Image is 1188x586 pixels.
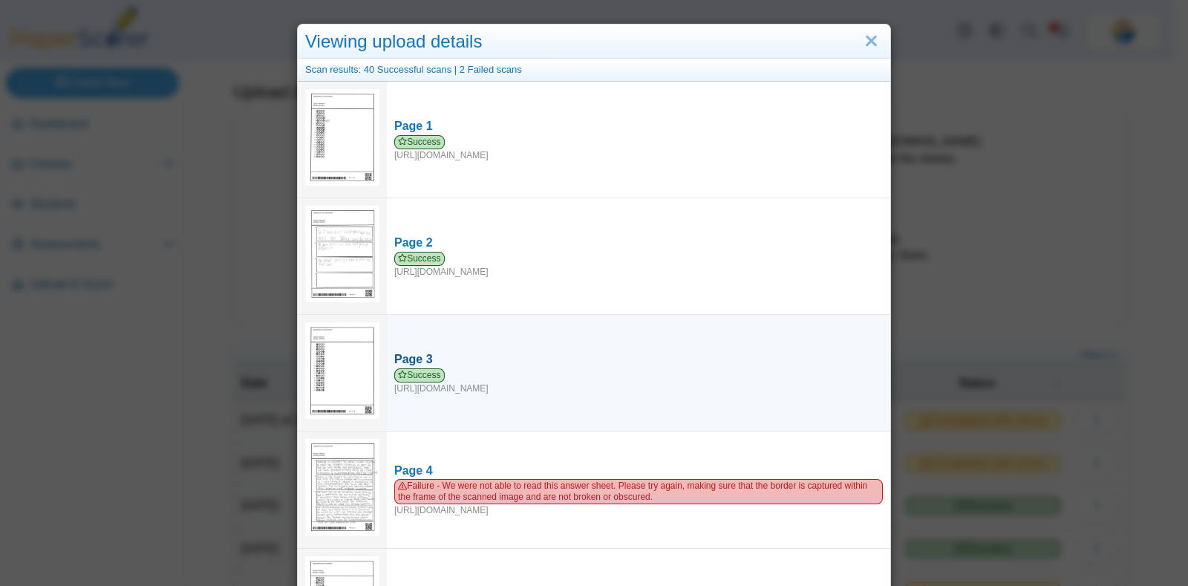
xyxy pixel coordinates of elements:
[394,479,883,517] div: [URL][DOMAIN_NAME]
[305,89,379,186] img: 3207244_OCTOBER_15_2025T17_39_23_228000000.jpeg
[394,463,883,479] div: Page 4
[394,252,445,266] span: Success
[305,206,379,302] img: 3207244_OCTOBER_15_2025T17_39_25_213000000.jpeg
[305,322,379,419] img: 3207234_OCTOBER_15_2025T17_39_28_192000000.jpeg
[394,118,883,134] div: Page 1
[394,252,883,279] div: [URL][DOMAIN_NAME]
[387,227,890,285] a: Page 2 Success [URL][DOMAIN_NAME]
[394,135,883,162] div: [URL][DOMAIN_NAME]
[305,439,379,535] img: bu_2331_qobcwwg9vWM41aLF_2025-10-15_17-39-00.pdf_pg_4.jpg
[394,235,883,251] div: Page 2
[298,59,890,82] div: Scan results: 40 Successful scans | 2 Failed scans
[394,135,445,149] span: Success
[394,351,883,368] div: Page 3
[860,29,883,54] a: Close
[298,25,890,59] div: Viewing upload details
[394,368,445,382] span: Success
[394,368,883,395] div: [URL][DOMAIN_NAME]
[387,344,890,402] a: Page 3 Success [URL][DOMAIN_NAME]
[394,479,883,504] span: Failure - We were not able to read this answer sheet. Please try again, making sure that the bord...
[387,111,890,169] a: Page 1 Success [URL][DOMAIN_NAME]
[387,455,890,524] a: Page 4 Failure - We were not able to read this answer sheet. Please try again, making sure that t...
